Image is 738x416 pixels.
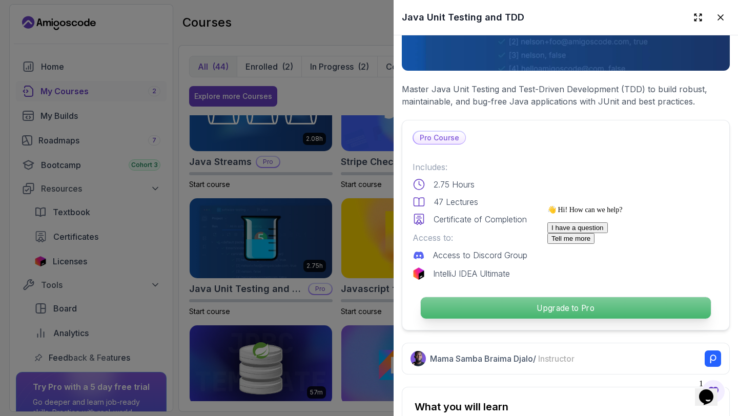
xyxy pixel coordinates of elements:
[695,375,728,406] iframe: chat widget
[543,201,728,370] iframe: chat widget
[421,297,711,319] p: Upgrade to Pro
[413,267,425,280] img: jetbrains logo
[434,196,478,208] p: 47 Lectures
[415,400,717,414] h2: What you will learn
[430,352,575,365] p: Mama Samba Braima Djalo /
[402,83,730,108] p: Master Java Unit Testing and Test-Driven Development (TDD) to build robust, maintainable, and bug...
[413,232,719,244] p: Access to:
[4,4,189,43] div: 👋 Hi! How can we help?I have a questionTell me more
[538,353,575,364] span: Instructor
[689,8,707,27] button: Expand drawer
[413,161,719,173] p: Includes:
[434,213,527,225] p: Certificate of Completion
[434,178,475,191] p: 2.75 Hours
[420,297,711,319] button: Upgrade to Pro
[433,249,527,261] p: Access to Discord Group
[4,5,79,12] span: 👋 Hi! How can we help?
[4,21,65,32] button: I have a question
[414,132,465,144] p: Pro Course
[4,32,51,43] button: Tell me more
[433,267,510,280] p: IntelliJ IDEA Ultimate
[411,351,426,366] img: Nelson Djalo
[402,10,524,25] h2: Java Unit Testing and TDD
